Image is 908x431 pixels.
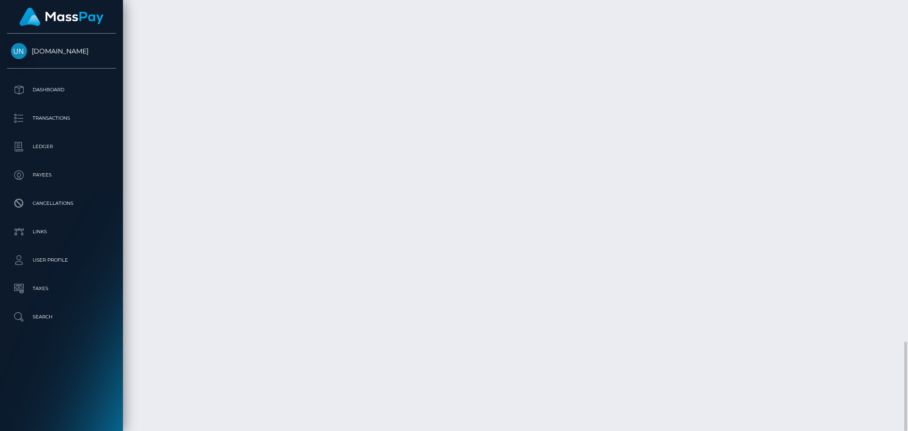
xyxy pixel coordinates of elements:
[7,305,116,329] a: Search
[7,163,116,187] a: Payees
[11,140,112,154] p: Ledger
[7,220,116,244] a: Links
[11,310,112,324] p: Search
[11,253,112,267] p: User Profile
[11,83,112,97] p: Dashboard
[11,111,112,125] p: Transactions
[7,248,116,272] a: User Profile
[7,277,116,300] a: Taxes
[7,78,116,102] a: Dashboard
[11,196,112,211] p: Cancellations
[7,135,116,158] a: Ledger
[11,168,112,182] p: Payees
[11,43,27,59] img: Unlockt.me
[11,281,112,296] p: Taxes
[11,225,112,239] p: Links
[19,8,104,26] img: MassPay Logo
[7,192,116,215] a: Cancellations
[7,47,116,55] span: [DOMAIN_NAME]
[7,106,116,130] a: Transactions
